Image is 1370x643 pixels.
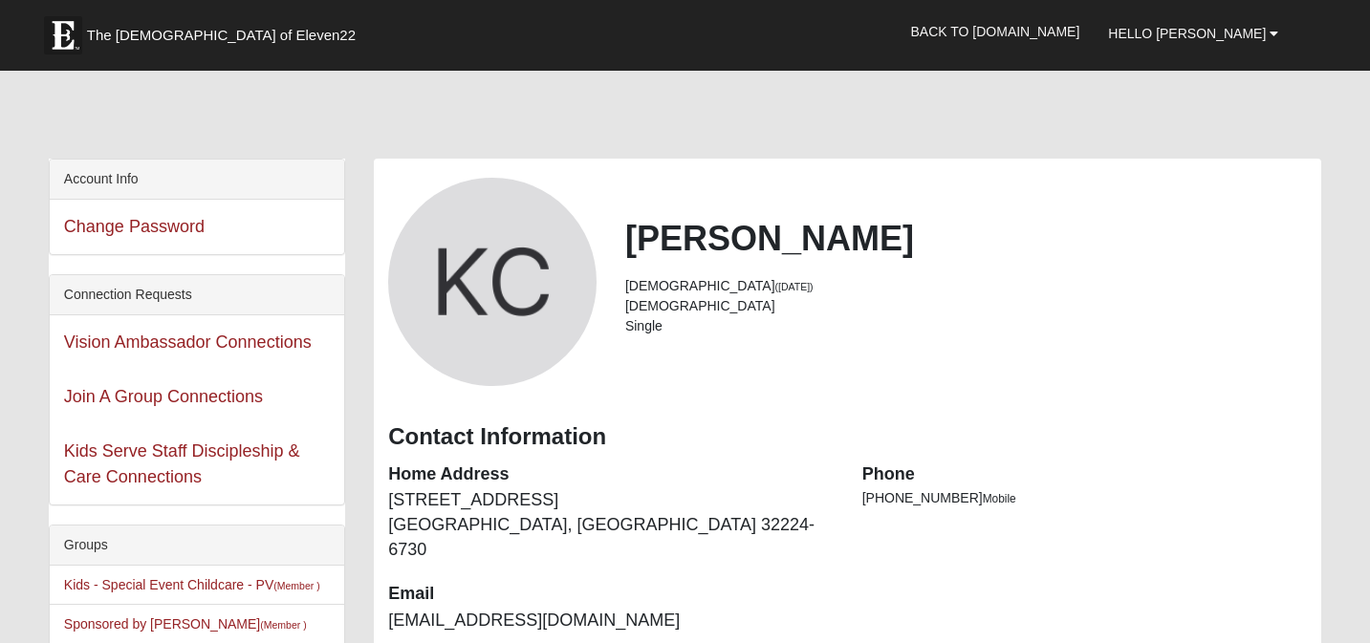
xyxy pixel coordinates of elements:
[388,462,834,487] dt: Home Address
[64,441,300,486] a: Kids Serve Staff Discipleship & Care Connections
[34,7,417,54] a: The [DEMOGRAPHIC_DATA] of Eleven22
[1108,26,1266,41] span: Hello [PERSON_NAME]
[625,316,1307,336] li: Single
[260,619,306,631] small: (Member )
[44,16,82,54] img: Eleven22 logo
[388,488,834,562] dd: [STREET_ADDRESS] [GEOGRAPHIC_DATA], [GEOGRAPHIC_DATA] 32224-6730
[862,462,1308,487] dt: Phone
[775,281,814,292] small: ([DATE])
[64,332,312,352] a: Vision Ambassador Connections
[625,276,1307,296] li: [DEMOGRAPHIC_DATA]
[388,609,834,633] dd: [EMAIL_ADDRESS][DOMAIN_NAME]
[50,525,344,566] div: Groups
[50,160,344,200] div: Account Info
[87,26,356,45] span: The [DEMOGRAPHIC_DATA] of Eleven22
[896,8,1094,55] a: Back to [DOMAIN_NAME]
[64,217,205,236] a: Change Password
[983,492,1016,505] span: Mobile
[388,582,834,607] dt: Email
[625,218,1307,259] h2: [PERSON_NAME]
[64,577,320,592] a: Kids - Special Event Childcare - PV(Member )
[625,296,1307,316] li: [DEMOGRAPHIC_DATA]
[50,275,344,315] div: Connection Requests
[64,616,307,632] a: Sponsored by [PERSON_NAME](Member )
[388,423,1307,451] h3: Contact Information
[273,580,319,591] small: (Member )
[64,387,263,406] a: Join A Group Connections
[388,178,597,386] a: View Fullsize Photo
[862,488,1308,508] li: [PHONE_NUMBER]
[1094,10,1293,57] a: Hello [PERSON_NAME]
